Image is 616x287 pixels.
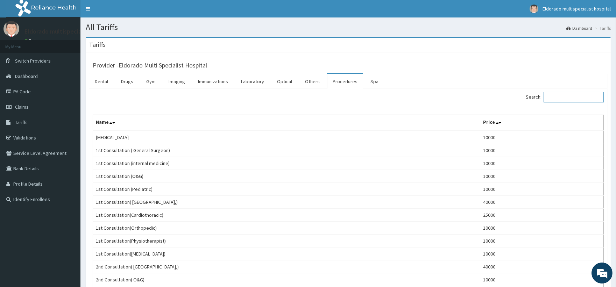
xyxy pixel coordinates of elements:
[93,209,480,222] td: 1st Consultation(Cardiothoracic)
[15,73,38,79] span: Dashboard
[93,62,207,69] h3: Provider - Eldorado Multi Specialist Hospital
[115,3,132,20] div: Minimize live chat window
[93,222,480,235] td: 1st Consultation(Orthopedic)
[271,74,298,89] a: Optical
[89,42,106,48] h3: Tariffs
[593,25,611,31] li: Tariffs
[526,92,604,102] label: Search:
[544,92,604,102] input: Search:
[93,235,480,247] td: 1st Consultation(Physiotherapist)
[89,74,114,89] a: Dental
[480,235,603,247] td: 10000
[3,191,133,215] textarea: Type your message and hit 'Enter'
[480,115,603,131] th: Price
[566,25,592,31] a: Dashboard
[93,183,480,196] td: 1st Consultation (Pediatric)
[480,247,603,260] td: 10000
[93,170,480,183] td: 1st Consultation (O&G)
[327,74,363,89] a: Procedures
[480,157,603,170] td: 10000
[480,170,603,183] td: 10000
[299,74,325,89] a: Others
[36,39,118,48] div: Chat with us now
[24,38,41,43] a: Online
[192,74,234,89] a: Immunizations
[163,74,191,89] a: Imaging
[480,131,603,144] td: 10000
[235,74,270,89] a: Laboratory
[480,273,603,286] td: 10000
[93,247,480,260] td: 1st Consultation([MEDICAL_DATA])
[15,58,51,64] span: Switch Providers
[41,88,97,159] span: We're online!
[24,28,114,35] p: Eldorado multispecialist hospital
[15,104,29,110] span: Claims
[480,196,603,209] td: 40000
[543,6,611,12] span: Eldorado multispecialist hospital
[480,183,603,196] td: 10000
[93,115,480,131] th: Name
[141,74,161,89] a: Gym
[115,74,139,89] a: Drugs
[93,144,480,157] td: 1st Consultation ( General Surgeon)
[93,273,480,286] td: 2nd Consultation( O&G)
[530,5,538,13] img: User Image
[93,131,480,144] td: [MEDICAL_DATA]
[3,21,19,37] img: User Image
[480,144,603,157] td: 10000
[365,74,384,89] a: Spa
[15,119,28,125] span: Tariffs
[480,260,603,273] td: 40000
[93,196,480,209] td: 1st Consultation( [GEOGRAPHIC_DATA],)
[480,209,603,222] td: 25000
[93,260,480,273] td: 2nd Consultation( [GEOGRAPHIC_DATA],)
[480,222,603,235] td: 10000
[86,23,611,32] h1: All Tariffs
[93,157,480,170] td: 1st Consultation (internal medicine)
[13,35,28,52] img: d_794563401_company_1708531726252_794563401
